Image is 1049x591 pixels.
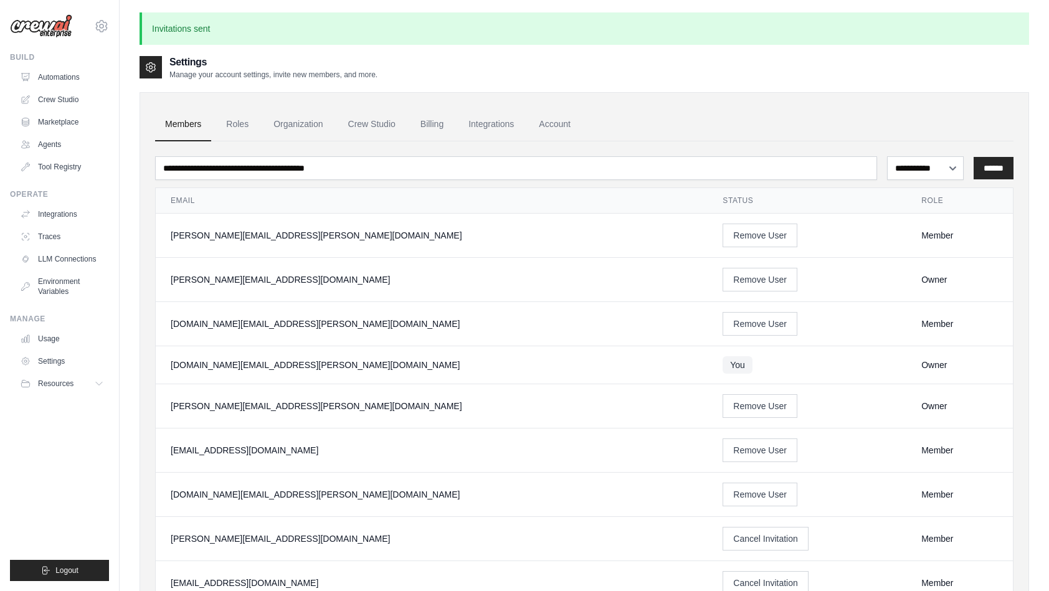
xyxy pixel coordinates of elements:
a: Integrations [15,204,109,224]
th: Role [906,188,1013,214]
a: Crew Studio [338,108,406,141]
div: Member [921,577,998,589]
div: [PERSON_NAME][EMAIL_ADDRESS][DOMAIN_NAME] [171,273,693,286]
div: Owner [921,273,998,286]
p: Manage your account settings, invite new members, and more. [169,70,377,80]
a: Traces [15,227,109,247]
th: Status [708,188,906,214]
a: Automations [15,67,109,87]
div: Member [921,488,998,501]
div: [DOMAIN_NAME][EMAIL_ADDRESS][PERSON_NAME][DOMAIN_NAME] [171,318,693,330]
button: Logout [10,560,109,581]
a: Crew Studio [15,90,109,110]
img: Logo [10,14,72,38]
div: Member [921,229,998,242]
div: Member [921,318,998,330]
a: Environment Variables [15,272,109,301]
a: Marketplace [15,112,109,132]
button: Resources [15,374,109,394]
div: [DOMAIN_NAME][EMAIL_ADDRESS][PERSON_NAME][DOMAIN_NAME] [171,488,693,501]
button: Cancel Invitation [723,527,809,551]
span: You [723,356,752,374]
div: Manage [10,314,109,324]
a: Settings [15,351,109,371]
div: Member [921,532,998,545]
a: Account [529,108,581,141]
button: Remove User [723,438,797,462]
a: Members [155,108,211,141]
div: Owner [921,400,998,412]
p: Invitations sent [140,12,1029,45]
a: LLM Connections [15,249,109,269]
button: Remove User [723,224,797,247]
a: Organization [263,108,333,141]
th: Email [156,188,708,214]
span: Logout [55,565,78,575]
button: Remove User [723,394,797,418]
a: Usage [15,329,109,349]
div: [EMAIL_ADDRESS][DOMAIN_NAME] [171,444,693,456]
div: Operate [10,189,109,199]
div: Build [10,52,109,62]
a: Integrations [458,108,524,141]
a: Billing [411,108,453,141]
div: Member [921,444,998,456]
a: Roles [216,108,259,141]
button: Remove User [723,268,797,291]
a: Agents [15,135,109,154]
div: [PERSON_NAME][EMAIL_ADDRESS][DOMAIN_NAME] [171,532,693,545]
div: [PERSON_NAME][EMAIL_ADDRESS][PERSON_NAME][DOMAIN_NAME] [171,229,693,242]
div: [PERSON_NAME][EMAIL_ADDRESS][PERSON_NAME][DOMAIN_NAME] [171,400,693,412]
button: Remove User [723,312,797,336]
button: Remove User [723,483,797,506]
h2: Settings [169,55,377,70]
div: Owner [921,359,998,371]
a: Tool Registry [15,157,109,177]
div: [DOMAIN_NAME][EMAIL_ADDRESS][PERSON_NAME][DOMAIN_NAME] [171,359,693,371]
div: [EMAIL_ADDRESS][DOMAIN_NAME] [171,577,693,589]
span: Resources [38,379,74,389]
